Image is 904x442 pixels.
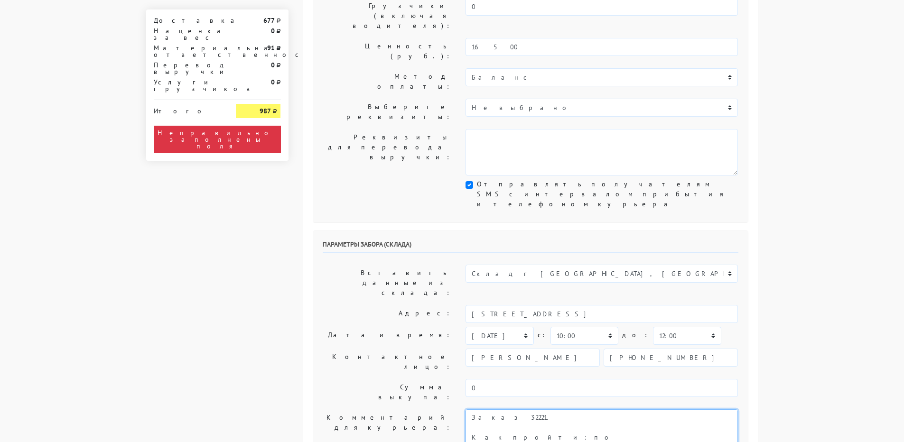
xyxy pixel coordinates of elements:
strong: 0 [271,61,275,69]
div: Услуги грузчиков [147,79,229,92]
strong: 0 [271,27,275,35]
label: Дата и время: [316,327,459,345]
strong: 677 [263,16,275,25]
label: c: [538,327,547,343]
label: Ценность (руб.): [316,38,459,64]
label: Вставить данные из склада: [316,265,459,301]
label: Метод оплаты: [316,68,459,95]
div: Материальная ответственность [147,45,229,58]
div: Наценка за вес [147,28,229,41]
label: Сумма выкупа: [316,379,459,405]
strong: 91 [267,44,275,52]
label: Отправлять получателям SMS с интервалом прибытия и телефоном курьера [477,179,738,209]
label: Реквизиты для перевода выручки: [316,129,459,175]
label: Адрес: [316,305,459,323]
div: Итого [154,104,222,114]
strong: 987 [260,107,271,115]
div: Неправильно заполнены поля [154,126,281,153]
div: Перевод выручки [147,62,229,75]
div: Доставка [147,17,229,24]
input: Телефон [604,349,738,367]
strong: 0 [271,78,275,86]
input: Имя [466,349,600,367]
label: до: [622,327,649,343]
label: Выберите реквизиты: [316,99,459,125]
label: Контактное лицо: [316,349,459,375]
h6: Параметры забора (склада) [323,240,738,253]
